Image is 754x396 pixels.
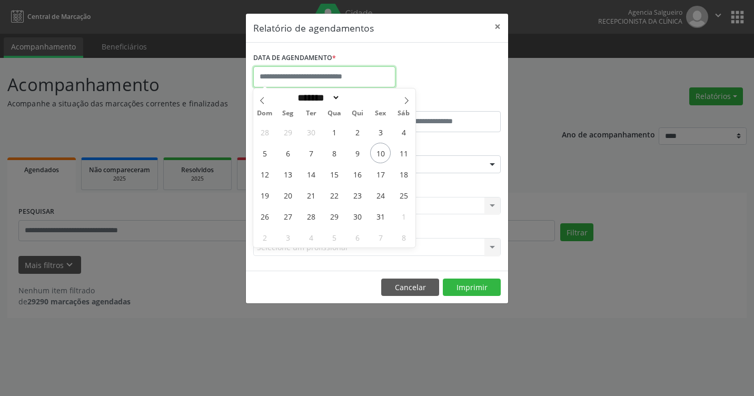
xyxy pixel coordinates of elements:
[370,143,391,163] span: Outubro 10, 2025
[323,110,346,117] span: Qua
[346,110,369,117] span: Qui
[253,50,336,66] label: DATA DE AGENDAMENTO
[277,206,298,226] span: Outubro 27, 2025
[392,110,415,117] span: Sáb
[347,206,368,226] span: Outubro 30, 2025
[324,143,344,163] span: Outubro 8, 2025
[254,227,275,247] span: Novembro 2, 2025
[277,164,298,184] span: Outubro 13, 2025
[347,185,368,205] span: Outubro 23, 2025
[253,21,374,35] h5: Relatório de agendamentos
[254,122,275,142] span: Setembro 28, 2025
[277,122,298,142] span: Setembro 29, 2025
[393,185,414,205] span: Outubro 25, 2025
[301,122,321,142] span: Setembro 30, 2025
[347,122,368,142] span: Outubro 2, 2025
[393,164,414,184] span: Outubro 18, 2025
[393,143,414,163] span: Outubro 11, 2025
[324,206,344,226] span: Outubro 29, 2025
[347,164,368,184] span: Outubro 16, 2025
[301,206,321,226] span: Outubro 28, 2025
[276,110,300,117] span: Seg
[340,92,375,103] input: Year
[393,122,414,142] span: Outubro 4, 2025
[300,110,323,117] span: Ter
[301,227,321,247] span: Novembro 4, 2025
[254,206,275,226] span: Outubro 26, 2025
[301,164,321,184] span: Outubro 14, 2025
[254,185,275,205] span: Outubro 19, 2025
[301,143,321,163] span: Outubro 7, 2025
[254,164,275,184] span: Outubro 12, 2025
[370,185,391,205] span: Outubro 24, 2025
[277,185,298,205] span: Outubro 20, 2025
[443,279,501,296] button: Imprimir
[301,185,321,205] span: Outubro 21, 2025
[370,227,391,247] span: Novembro 7, 2025
[393,206,414,226] span: Novembro 1, 2025
[370,164,391,184] span: Outubro 17, 2025
[324,122,344,142] span: Outubro 1, 2025
[380,95,501,111] label: ATÉ
[393,227,414,247] span: Novembro 8, 2025
[277,143,298,163] span: Outubro 6, 2025
[487,14,508,39] button: Close
[324,227,344,247] span: Novembro 5, 2025
[369,110,392,117] span: Sex
[324,164,344,184] span: Outubro 15, 2025
[381,279,439,296] button: Cancelar
[254,143,275,163] span: Outubro 5, 2025
[347,143,368,163] span: Outubro 9, 2025
[277,227,298,247] span: Novembro 3, 2025
[253,110,276,117] span: Dom
[324,185,344,205] span: Outubro 22, 2025
[370,206,391,226] span: Outubro 31, 2025
[347,227,368,247] span: Novembro 6, 2025
[294,92,340,103] select: Month
[370,122,391,142] span: Outubro 3, 2025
